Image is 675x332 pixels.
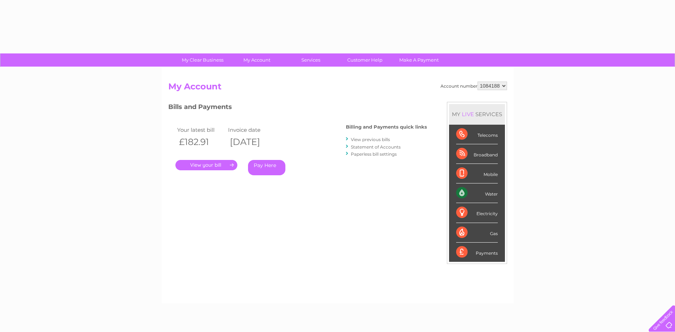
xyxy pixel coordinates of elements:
h3: Bills and Payments [168,102,427,114]
a: . [175,160,237,170]
a: My Clear Business [173,53,232,67]
div: Mobile [456,164,498,183]
a: Services [281,53,340,67]
a: Customer Help [336,53,394,67]
h4: Billing and Payments quick links [346,124,427,130]
a: Paperless bill settings [351,151,397,157]
div: MY SERVICES [449,104,505,124]
div: Broadband [456,144,498,164]
a: My Account [227,53,286,67]
a: View previous bills [351,137,390,142]
h2: My Account [168,82,507,95]
td: Invoice date [226,125,278,135]
div: Payments [456,243,498,262]
div: LIVE [460,111,475,118]
th: £182.91 [175,135,227,149]
div: Gas [456,223,498,243]
th: [DATE] [226,135,278,149]
a: Make A Payment [390,53,448,67]
a: Pay Here [248,160,285,175]
a: Statement of Accounts [351,144,401,150]
td: Your latest bill [175,125,227,135]
div: Telecoms [456,125,498,144]
div: Water [456,183,498,203]
div: Electricity [456,203,498,223]
div: Account number [441,82,507,90]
